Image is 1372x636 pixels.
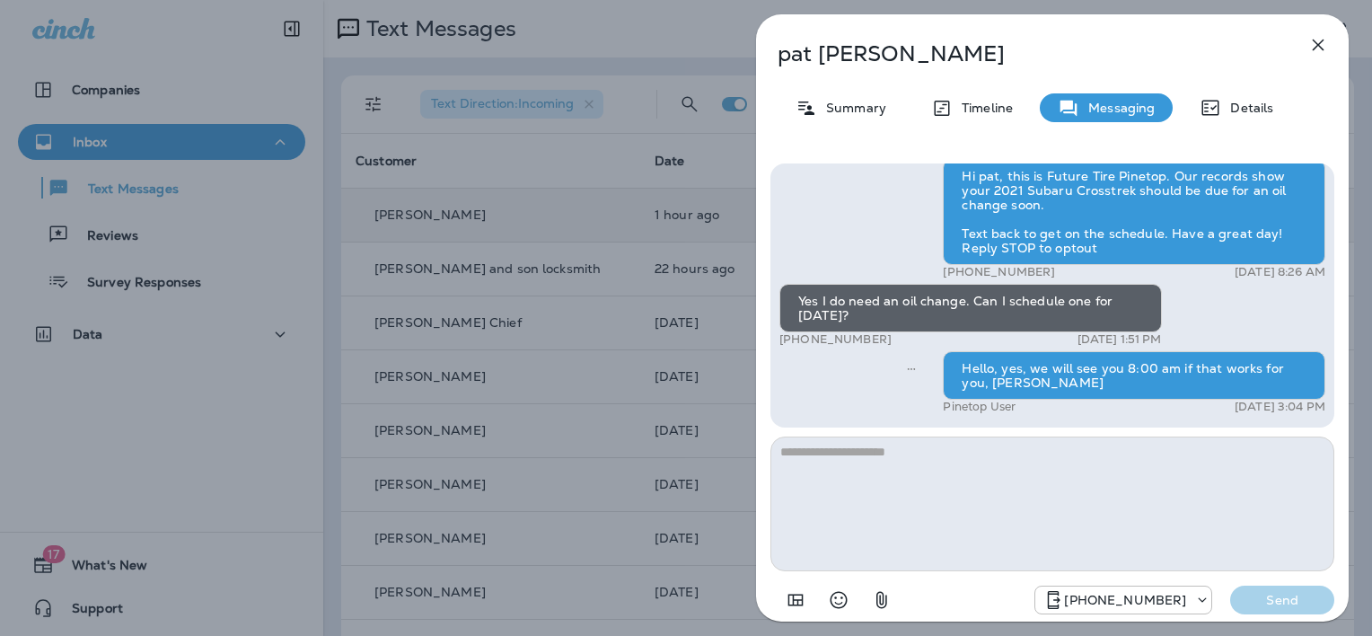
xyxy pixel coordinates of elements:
[943,400,1016,414] p: Pinetop User
[821,582,857,618] button: Select an emoji
[778,582,814,618] button: Add in a premade template
[1035,589,1211,611] div: +1 (928) 232-1970
[1077,332,1162,347] p: [DATE] 1:51 PM
[779,284,1162,332] div: Yes I do need an oil change. Can I schedule one for [DATE]?
[953,101,1013,115] p: Timeline
[1235,400,1325,414] p: [DATE] 3:04 PM
[1221,101,1273,115] p: Details
[779,332,892,347] p: [PHONE_NUMBER]
[1064,593,1186,607] p: [PHONE_NUMBER]
[943,265,1055,279] p: [PHONE_NUMBER]
[1079,101,1155,115] p: Messaging
[1235,265,1325,279] p: [DATE] 8:26 AM
[907,359,916,375] span: Sent
[817,101,886,115] p: Summary
[943,351,1325,400] div: Hello, yes, we will see you 8:00 am if that works for you, [PERSON_NAME]
[943,159,1325,265] div: Hi pat, this is Future Tire Pinetop. Our records show your 2021 Subaru Crosstrek should be due fo...
[778,41,1268,66] p: pat [PERSON_NAME]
